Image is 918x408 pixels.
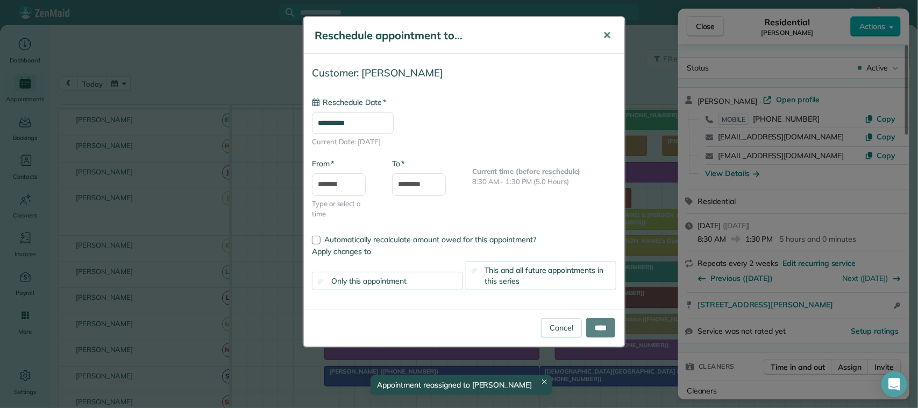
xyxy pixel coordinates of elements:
label: To [392,158,404,169]
span: ✕ [603,29,611,41]
span: Automatically recalculate amount owed for this appointment? [324,235,536,244]
label: Reschedule Date [312,97,386,108]
input: This and all future appointments in this series [471,268,478,275]
a: Cancel [541,318,582,337]
span: Current Date: [DATE] [312,137,616,147]
input: Only this appointment [318,278,325,285]
span: Only this appointment [331,276,407,286]
h5: Reschedule appointment to... [315,28,588,43]
div: Open Intercom Messenger [881,371,907,397]
h4: Customer: [PERSON_NAME] [312,67,616,79]
div: Appointment reassigned to [PERSON_NAME] [371,375,552,395]
span: Type or select a time [312,199,376,220]
label: Apply changes to [312,246,616,257]
span: This and all future appointments in this series [485,265,604,286]
b: Current time (before reschedule) [472,167,581,175]
p: 8:30 AM - 1:30 PM (5.0 Hours) [472,177,616,187]
label: From [312,158,334,169]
